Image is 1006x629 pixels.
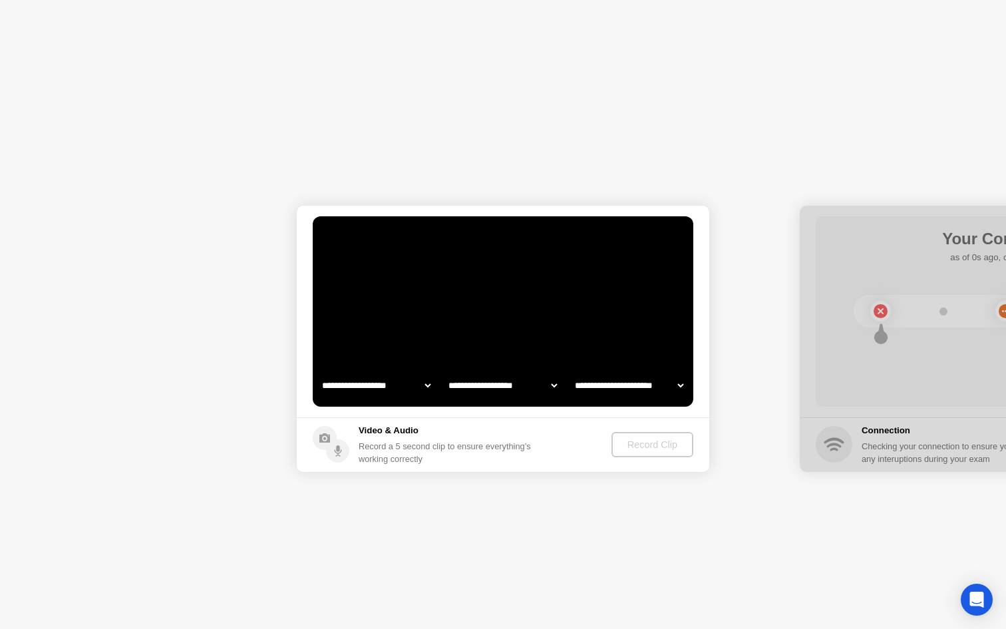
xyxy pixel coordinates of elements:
[611,432,693,457] button: Record Clip
[617,439,688,450] div: Record Clip
[359,424,536,437] h5: Video & Audio
[446,372,560,399] select: Available speakers
[319,372,433,399] select: Available cameras
[961,584,993,616] div: Open Intercom Messenger
[359,440,536,465] div: Record a 5 second clip to ensure everything’s working correctly
[572,372,686,399] select: Available microphones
